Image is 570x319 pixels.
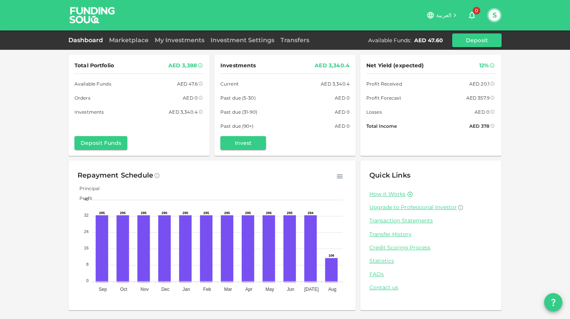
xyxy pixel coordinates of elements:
[366,94,401,102] span: Profit Forecast
[335,122,350,130] div: AED 0
[220,136,266,150] button: Invest
[74,80,111,88] span: Available Funds
[473,7,480,14] span: 0
[68,37,106,44] a: Dashboard
[84,246,89,250] tspan: 16
[369,190,405,198] a: How it Works
[335,108,350,116] div: AED 0
[315,61,350,70] div: AED 3,340.4
[99,287,107,292] tspan: Sep
[452,33,502,47] button: Deposit
[544,293,562,311] button: question
[464,8,480,23] button: 0
[183,287,190,292] tspan: Jan
[369,204,457,211] span: Upgrade to Professional Investor
[220,80,239,88] span: Current
[328,287,336,292] tspan: Aug
[74,186,100,191] span: Principal
[304,287,319,292] tspan: [DATE]
[369,231,492,238] a: Transfer History
[86,278,89,283] tspan: 0
[78,170,153,182] div: Repayment Schedule
[369,171,410,179] span: Quick Links
[436,12,451,19] span: العربية
[321,80,350,88] div: AED 3,340.4
[369,217,492,224] a: Transaction Statements
[74,195,92,201] span: Profit
[245,287,253,292] tspan: Apr
[369,244,492,251] a: Credit Scoring Process
[161,287,169,292] tspan: Dec
[84,213,89,217] tspan: 32
[220,94,256,102] span: Past due (5-30)
[141,287,149,292] tspan: Nov
[369,257,492,265] a: Statistics
[366,61,424,70] span: Net Yield (expected)
[224,287,232,292] tspan: Mar
[168,61,197,70] div: AED 3,388
[335,94,350,102] div: AED 0
[74,136,127,150] button: Deposit Funds
[84,197,89,202] tspan: 40
[369,284,492,291] a: Contact us
[220,108,257,116] span: Past due (31-90)
[366,108,382,116] span: Losses
[475,108,489,116] div: AED 0
[368,37,411,44] div: Available Funds :
[220,122,254,130] span: Past due (90+)
[183,94,198,102] div: AED 0
[177,80,198,88] div: AED 47.6
[74,108,104,116] span: Investments
[74,94,90,102] span: Orders
[469,122,489,130] div: AED 378
[220,61,256,70] span: Investments
[479,61,489,70] div: 12%
[86,262,89,267] tspan: 8
[466,94,489,102] div: AED 357.9
[74,61,114,70] span: Total Portfolio
[489,10,500,21] button: S
[366,122,397,130] span: Total Income
[369,204,492,211] a: Upgrade to Professional Investor
[414,37,443,44] div: AED 47.60
[469,80,489,88] div: AED 20.1
[287,287,294,292] tspan: Jun
[169,108,198,116] div: AED 3,340.4
[277,37,312,44] a: Transfers
[106,37,152,44] a: Marketplace
[369,271,492,278] a: FAQs
[203,287,211,292] tspan: Feb
[207,37,277,44] a: Investment Settings
[266,287,274,292] tspan: May
[120,287,127,292] tspan: Oct
[84,229,89,234] tspan: 24
[152,37,207,44] a: My Investments
[366,80,402,88] span: Profit Received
